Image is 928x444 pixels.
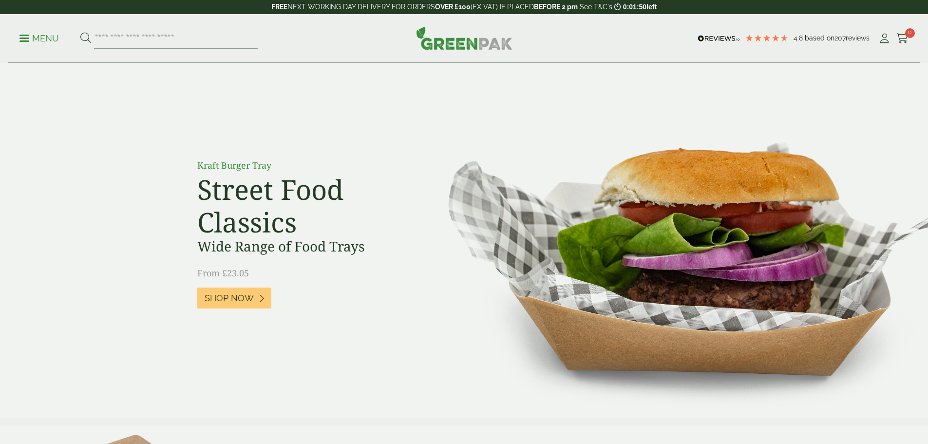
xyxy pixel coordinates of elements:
[197,159,417,172] p: Kraft Burger Tray
[745,34,789,42] div: 4.79 Stars
[896,31,909,46] a: 0
[271,3,287,11] strong: FREE
[580,3,612,11] a: See T&C's
[905,28,915,38] span: 0
[19,33,59,42] a: Menu
[794,34,805,42] span: 4.8
[896,34,909,43] i: Cart
[197,238,417,255] h3: Wide Range of Food Trays
[19,33,59,44] p: Menu
[197,288,271,309] a: Shop Now
[205,293,254,304] span: Shop Now
[846,34,870,42] span: reviews
[435,3,471,11] strong: OVER £100
[417,63,928,418] img: Street Food Classics
[646,3,657,11] span: left
[878,34,890,43] i: My Account
[197,173,417,238] h2: Street Food Classics
[534,3,578,11] strong: BEFORE 2 pm
[623,3,646,11] span: 0:01:50
[197,267,249,279] span: From £23.05
[698,35,740,42] img: REVIEWS.io
[416,26,512,50] img: GreenPak Supplies
[805,34,834,42] span: Based on
[834,34,846,42] span: 207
